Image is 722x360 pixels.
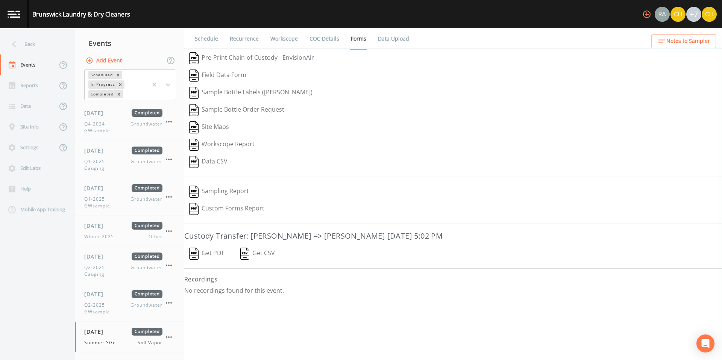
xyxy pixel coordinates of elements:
[189,121,199,133] img: svg%3e
[88,71,114,79] div: Scheduled
[670,7,686,22] img: d86ae1ecdc4518aa9066df4dc24f587e
[84,253,109,260] span: [DATE]
[350,28,367,50] a: Forms
[88,80,116,88] div: In Progress
[184,287,722,294] p: No recordings found for this event.
[132,222,162,230] span: Completed
[189,87,199,99] img: svg%3e
[189,70,199,82] img: svg%3e
[308,28,340,49] a: COC Details
[696,334,714,352] div: Open Intercom Messenger
[84,339,120,346] span: Summer SGe
[377,28,410,49] a: Data Upload
[116,80,124,88] div: Remove In Progress
[84,184,109,192] span: [DATE]
[666,36,710,46] span: Notes to Sampler
[88,90,115,98] div: Completed
[184,119,234,136] button: Site Maps
[184,275,722,284] h4: Recordings
[130,264,162,278] span: Groundwater
[84,222,109,230] span: [DATE]
[189,139,199,151] img: svg%3e
[184,136,259,153] button: Workscope Report
[189,52,199,64] img: svg%3e
[184,230,722,242] h3: Custody Transfer: [PERSON_NAME] => [PERSON_NAME] [DATE] 5:02 PM
[184,183,254,200] button: Sampling Report
[184,153,232,171] button: Data CSV
[189,203,199,215] img: svg%3e
[654,7,670,22] div: Radlie J Storer
[75,247,184,284] a: [DATE]CompletedQ2-2025 GaugingGroundwater
[651,34,716,48] button: Notes to Sampler
[130,121,162,134] span: Groundwater
[84,302,130,315] span: Q2-2025 GWsample
[149,233,162,240] span: Other
[32,10,130,19] div: Brunswick Laundry & Dry Cleaners
[114,71,122,79] div: Remove Scheduled
[138,339,162,346] span: Soil Vapor
[240,248,250,260] img: svg%3e
[84,147,109,154] span: [DATE]
[130,302,162,315] span: Groundwater
[189,104,199,116] img: svg%3e
[132,184,162,192] span: Completed
[194,28,219,49] a: Schedule
[84,196,130,209] span: Q1-2025 GWsample
[84,264,130,278] span: Q2-2025 Gauging
[84,121,130,134] span: Q4-2024 GWsample
[130,196,162,209] span: Groundwater
[84,109,109,117] span: [DATE]
[75,103,184,141] a: [DATE]CompletedQ4-2024 GWsampleGroundwater
[84,290,109,298] span: [DATE]
[75,178,184,216] a: [DATE]CompletedQ1-2025 GWsampleGroundwater
[75,141,184,178] a: [DATE]CompletedQ1-2025 GaugingGroundwater
[229,28,260,49] a: Recurrence
[75,322,184,352] a: [DATE]CompletedSummer SGeSoil Vapor
[75,216,184,247] a: [DATE]CompletedWinter 2025Other
[184,67,251,84] button: Field Data Form
[686,7,701,22] div: +7
[670,7,686,22] div: Chris Sloffer
[132,253,162,260] span: Completed
[132,328,162,336] span: Completed
[132,290,162,298] span: Completed
[84,233,118,240] span: Winter 2025
[702,7,717,22] img: d86ae1ecdc4518aa9066df4dc24f587e
[84,54,125,68] button: Add Event
[132,109,162,117] span: Completed
[269,28,299,49] a: Workscope
[184,245,229,262] button: Get PDF
[184,84,317,101] button: Sample Bottle Labels ([PERSON_NAME])
[75,284,184,322] a: [DATE]CompletedQ2-2025 GWsampleGroundwater
[189,186,199,198] img: svg%3e
[189,248,199,260] img: svg%3e
[115,90,123,98] div: Remove Completed
[84,328,109,336] span: [DATE]
[75,34,184,53] div: Events
[184,101,289,119] button: Sample Bottle Order Request
[184,50,319,67] button: Pre-Print Chain-of-Custody - EnvisionAir
[132,147,162,154] span: Completed
[184,200,269,218] button: Custom Forms Report
[130,158,162,172] span: Groundwater
[8,11,20,18] img: logo
[84,158,130,172] span: Q1-2025 Gauging
[189,156,199,168] img: svg%3e
[655,7,670,22] img: 7493944169e4cb9b715a099ebe515ac2
[235,245,280,262] button: Get CSV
